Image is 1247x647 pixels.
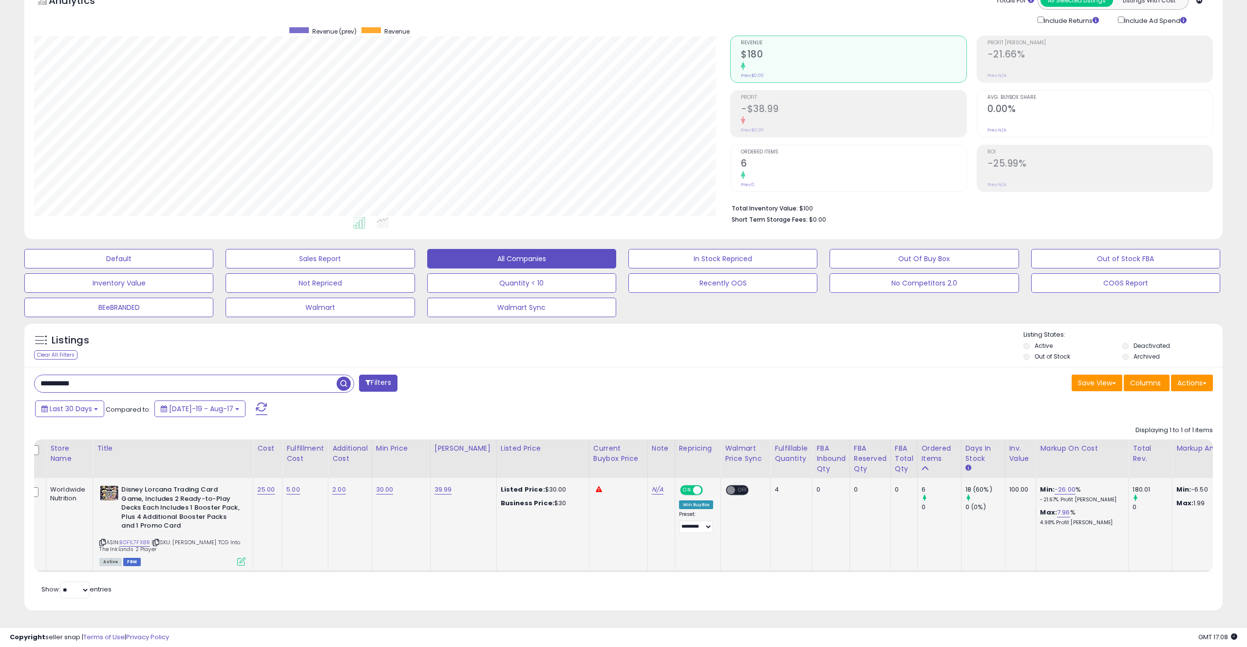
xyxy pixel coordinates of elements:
[741,158,966,171] h2: 6
[435,443,492,454] div: [PERSON_NAME]
[427,249,616,268] button: All Companies
[775,485,805,494] div: 4
[1134,352,1160,361] label: Archived
[1133,443,1168,464] div: Total Rev.
[725,443,766,464] div: Walmart Price Sync
[1176,485,1191,494] strong: Min:
[169,404,233,414] span: [DATE]-19 - Aug-17
[226,273,415,293] button: Not Repriced
[854,485,883,494] div: 0
[741,150,966,155] span: Ordered Items
[1072,375,1122,391] button: Save View
[1035,342,1053,350] label: Active
[593,443,643,464] div: Current Buybox Price
[732,215,808,224] b: Short Term Storage Fees:
[741,95,966,100] span: Profit
[628,273,817,293] button: Recently OOS
[987,103,1212,116] h2: 0.00%
[652,485,663,495] a: N/A
[679,500,714,509] div: Win BuyBox
[119,538,150,547] a: B0F1L7FX8R
[1040,485,1121,503] div: %
[123,558,141,566] span: FBM
[1111,15,1202,26] div: Include Ad Spend
[1009,485,1029,494] div: 100.00
[1036,439,1129,478] th: The percentage added to the cost of goods (COGS) that forms the calculator for Min & Max prices.
[312,27,357,36] span: Revenue (prev)
[384,27,410,36] span: Revenue
[427,273,616,293] button: Quantity < 10
[286,485,300,495] a: 5.00
[1040,508,1057,517] b: Max:
[24,273,213,293] button: Inventory Value
[99,538,240,553] span: | SKU: [PERSON_NAME] TCG Into The Inklands 2 Player
[10,633,169,642] div: seller snap | |
[922,443,957,464] div: Ordered Items
[681,486,693,495] span: ON
[628,249,817,268] button: In Stock Repriced
[126,632,169,642] a: Privacy Policy
[1023,330,1223,340] p: Listing States:
[965,464,971,473] small: Days In Stock.
[816,485,842,494] div: 0
[830,249,1019,268] button: Out Of Buy Box
[732,204,798,212] b: Total Inventory Value:
[987,127,1006,133] small: Prev: N/A
[50,404,92,414] span: Last 30 Days
[376,443,426,454] div: Min Price
[965,443,1001,464] div: Days In Stock
[1134,342,1170,350] label: Deactivated
[679,443,717,454] div: Repricing
[987,150,1212,155] span: ROI
[24,249,213,268] button: Default
[1040,443,1124,454] div: Markup on Cost
[1040,508,1121,526] div: %
[987,49,1212,62] h2: -21.66%
[359,375,397,392] button: Filters
[854,443,887,474] div: FBA Reserved Qty
[24,298,213,317] button: BEeBRANDED
[376,485,394,495] a: 30.00
[501,443,585,454] div: Listed Price
[987,73,1006,78] small: Prev: N/A
[741,73,764,78] small: Prev: $0.00
[987,95,1212,100] span: Avg. Buybox Share
[52,334,89,347] h5: Listings
[226,249,415,268] button: Sales Report
[1031,273,1220,293] button: COGS Report
[965,503,1005,512] div: 0 (0%)
[501,498,554,508] b: Business Price:
[154,400,246,417] button: [DATE]-19 - Aug-17
[830,273,1019,293] button: No Competitors 2.0
[922,503,961,512] div: 0
[1135,426,1213,435] div: Displaying 1 to 1 of 1 items
[735,486,751,495] span: OFF
[427,298,616,317] button: Walmart Sync
[1133,503,1172,512] div: 0
[83,632,125,642] a: Terms of Use
[701,486,717,495] span: OFF
[987,182,1006,188] small: Prev: N/A
[1055,485,1076,495] a: -26.00
[257,443,278,454] div: Cost
[99,558,122,566] span: All listings currently available for purchase on Amazon
[1040,496,1121,503] p: -21.67% Profit [PERSON_NAME]
[1171,375,1213,391] button: Actions
[1009,443,1032,464] div: Inv. value
[435,485,452,495] a: 39.99
[226,298,415,317] button: Walmart
[41,585,112,594] span: Show: entries
[99,485,119,501] img: 51474FB5JHL._SL40_.jpg
[501,485,545,494] b: Listed Price:
[809,215,826,224] span: $0.00
[1130,378,1161,388] span: Columns
[965,485,1005,494] div: 18 (60%)
[732,202,1206,213] li: $100
[501,485,582,494] div: $30.00
[775,443,808,464] div: Fulfillable Quantity
[1176,498,1193,508] strong: Max:
[34,350,77,360] div: Clear All Filters
[652,443,671,454] div: Note
[987,40,1212,46] span: Profit [PERSON_NAME]
[332,485,346,495] a: 2.00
